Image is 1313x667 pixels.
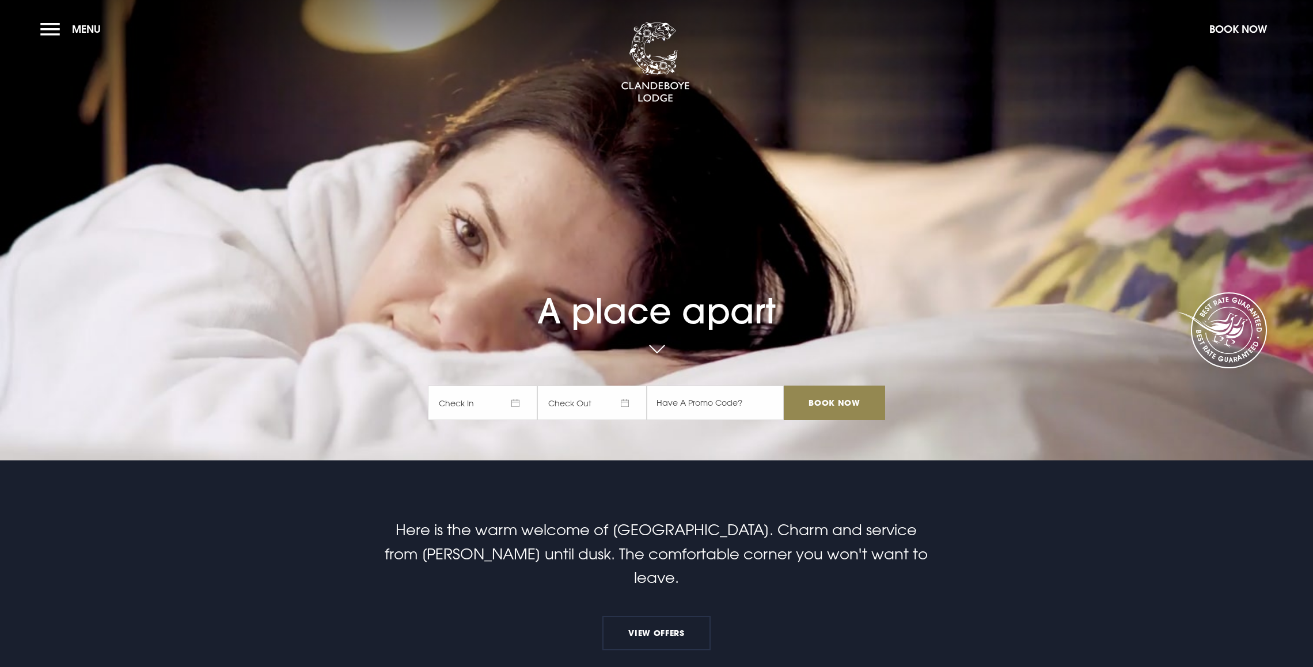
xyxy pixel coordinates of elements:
input: Have A Promo Code? [647,386,784,420]
span: Check In [428,386,537,420]
h1: A place apart [428,250,885,331]
input: Book Now [784,386,885,420]
a: View Offers [602,616,711,650]
button: Book Now [1204,17,1273,41]
span: Check Out [537,386,647,420]
p: Here is the warm welcome of [GEOGRAPHIC_DATA]. Charm and service from [PERSON_NAME] until dusk. T... [382,518,931,590]
button: Menu [40,17,107,41]
img: Clandeboye Lodge [621,22,690,103]
span: Menu [72,22,101,36]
